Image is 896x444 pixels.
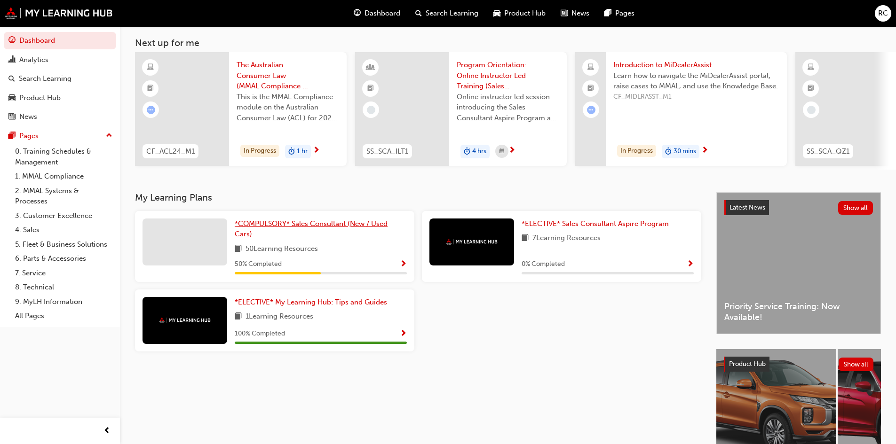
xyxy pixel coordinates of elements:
span: next-icon [701,147,708,155]
span: The Australian Consumer Law (MMAL Compliance - 2024) [237,60,339,92]
span: search-icon [8,75,15,83]
span: calendar-icon [500,146,504,157]
span: learningRecordVerb_NONE-icon [367,106,375,114]
span: booktick-icon [367,83,374,95]
a: News [4,108,116,125]
span: Search Learning [426,8,478,19]
span: car-icon [493,8,500,19]
a: 3. Customer Excellence [11,209,116,223]
span: news-icon [8,113,16,121]
div: In Progress [240,145,279,157]
span: duration-icon [464,146,470,158]
span: Dashboard [365,8,400,19]
a: *ELECTIVE* Sales Consultant Aspire Program [522,218,673,229]
button: Show all [838,201,873,215]
span: booktick-icon [587,83,594,95]
span: 100 % Completed [235,328,285,339]
img: mmal [159,317,211,323]
button: Pages [4,127,116,145]
span: duration-icon [288,146,295,158]
a: 6. Parts & Accessories [11,251,116,266]
a: 4. Sales [11,223,116,237]
span: guage-icon [354,8,361,19]
span: 50 Learning Resources [246,243,318,255]
span: booktick-icon [808,83,814,95]
span: learningRecordVerb_ATTEMPT-icon [147,106,155,114]
img: mmal [5,7,113,19]
span: SS_SCA_ILT1 [366,146,408,157]
a: Search Learning [4,70,116,87]
span: CF_MIDLRASST_M1 [613,92,779,102]
a: Product Hub [4,89,116,107]
span: Latest News [729,203,765,211]
span: Product Hub [504,8,546,19]
button: Show Progress [400,328,407,340]
span: *ELECTIVE* Sales Consultant Aspire Program [522,219,669,228]
span: booktick-icon [147,83,154,95]
span: next-icon [508,147,515,155]
a: guage-iconDashboard [346,4,408,23]
button: DashboardAnalyticsSearch LearningProduct HubNews [4,30,116,127]
a: *COMPULSORY* Sales Consultant (New / Used Cars) [235,218,407,240]
span: learningRecordVerb_ATTEMPT-icon [587,106,595,114]
a: SS_SCA_ILT1Program Orientation: Online Instructor Led Training (Sales Consultant Aspire Program)O... [355,52,567,166]
span: Pages [615,8,634,19]
a: *ELECTIVE* My Learning Hub: Tips and Guides [235,297,391,308]
span: duration-icon [665,146,672,158]
h3: Next up for me [120,38,896,48]
div: News [19,111,37,122]
a: Dashboard [4,32,116,49]
a: 1. MMAL Compliance [11,169,116,184]
div: Pages [19,131,39,141]
img: mmal [446,239,498,245]
a: 0. Training Schedules & Management [11,144,116,169]
span: book-icon [235,243,242,255]
span: prev-icon [103,425,111,437]
a: 8. Technical [11,280,116,295]
a: Latest NewsShow all [724,200,873,215]
button: Show Progress [400,258,407,270]
a: 9. MyLH Information [11,295,116,309]
button: RC [875,5,891,22]
span: News [571,8,589,19]
span: search-icon [415,8,422,19]
a: search-iconSearch Learning [408,4,486,23]
span: laptop-icon [587,62,594,74]
span: RC [878,8,888,19]
a: pages-iconPages [597,4,642,23]
button: Show Progress [687,258,694,270]
span: chart-icon [8,56,16,64]
a: 7. Service [11,266,116,280]
span: learningResourceType_ELEARNING-icon [808,62,814,74]
div: Search Learning [19,73,71,84]
span: SS_SCA_QZ1 [807,146,849,157]
span: learningResourceType_INSTRUCTOR_LED-icon [367,62,374,74]
span: Introduction to MiDealerAssist [613,60,779,70]
span: Show Progress [687,260,694,269]
span: news-icon [561,8,568,19]
span: Product Hub [729,360,766,368]
span: Show Progress [400,260,407,269]
a: Latest NewsShow allPriority Service Training: Now Available! [716,192,881,334]
div: Product Hub [19,93,61,103]
span: CF_ACL24_M1 [146,146,195,157]
span: learningResourceType_ELEARNING-icon [147,62,154,74]
span: book-icon [522,233,529,244]
a: 2. MMAL Systems & Processes [11,184,116,209]
span: 0 % Completed [522,259,565,270]
span: car-icon [8,94,16,102]
span: up-icon [106,130,112,142]
span: 4 hrs [472,146,486,157]
a: car-iconProduct Hub [486,4,553,23]
span: 1 hr [297,146,308,157]
span: This is the MMAL Compliance module on the Australian Consumer Law (ACL) for 2024. Complete this m... [237,92,339,124]
a: Product HubShow all [724,357,873,372]
a: All Pages [11,309,116,323]
span: pages-icon [8,132,16,140]
span: Learn how to navigate the MiDealerAssist portal, raise cases to MMAL, and use the Knowledge Base. [613,70,779,92]
span: 1 Learning Resources [246,311,313,323]
button: Show all [839,358,874,371]
span: *ELECTIVE* My Learning Hub: Tips and Guides [235,298,387,306]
